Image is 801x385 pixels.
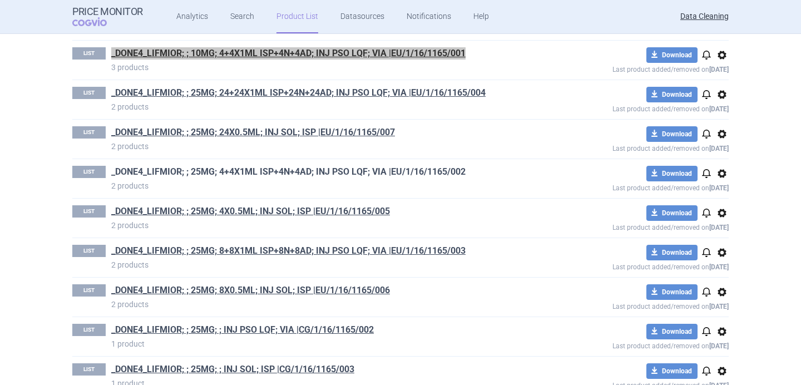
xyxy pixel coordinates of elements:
a: Price MonitorCOGVIO [72,6,143,27]
h1: _DONE4_LIFMIOR; ; 25MG; 4X0.5ML; INJ SOL; ISP |EU/1/16/1165/005 [111,205,532,220]
strong: [DATE] [709,303,729,310]
p: Last product added/removed on [532,142,729,152]
h1: _DONE4_LIFMIOR; ; 25MG; 4+4X1ML ISP+4N+4AD; INJ PSO LQF; VIA |EU/1/16/1165/002 [111,166,532,180]
p: LIST [72,87,106,99]
strong: [DATE] [709,263,729,271]
a: _DONE4_LIFMIOR; ; 25MG; ; INJ PSO LQF; VIA |CG/1/16/1165/002 [111,324,374,336]
strong: [DATE] [709,66,729,73]
button: Download [646,245,698,260]
p: Last product added/removed on [532,339,729,350]
p: LIST [72,245,106,257]
button: Download [646,47,698,63]
h1: _DONE4_LIFMIOR; ; 25MG; 8X0.5ML; INJ SOL; ISP |EU/1/16/1165/006 [111,284,532,299]
button: Download [646,166,698,181]
p: LIST [72,284,106,297]
p: 2 products [111,259,532,270]
h1: _DONE4_LIFMIOR; ; 25MG; 24+24X1ML ISP+24N+24AD; INJ PSO LQF; VIA |EU/1/16/1165/004 [111,87,532,101]
a: _DONE4_LIFMIOR; ; 25MG; 24X0.5ML; INJ SOL; ISP |EU/1/16/1165/007 [111,126,395,139]
h1: _DONE4_LIFMIOR; ; 25MG; ; INJ PSO LQF; VIA |CG/1/16/1165/002 [111,324,532,338]
button: Download [646,363,698,379]
strong: [DATE] [709,224,729,231]
p: 2 products [111,180,532,191]
p: 3 products [111,62,532,73]
a: _DONE4_LIFMIOR; ; 25MG; 4X0.5ML; INJ SOL; ISP |EU/1/16/1165/005 [111,205,390,218]
a: _DONE4_LIFMIOR; ; 10MG; 4+4X1ML ISP+4N+4AD; INJ PSO LQF; VIA |EU/1/16/1165/001 [111,47,466,60]
button: Download [646,87,698,102]
p: 2 products [111,101,532,112]
p: 2 products [111,141,532,152]
h1: _DONE4_LIFMIOR; ; 25MG; ; INJ SOL; ISP |CG/1/16/1165/003 [111,363,532,378]
p: Last product added/removed on [532,63,729,73]
a: _DONE4_LIFMIOR; ; 25MG; 24+24X1ML ISP+24N+24AD; INJ PSO LQF; VIA |EU/1/16/1165/004 [111,87,486,99]
p: LIST [72,205,106,218]
h1: _DONE4_LIFMIOR; ; 25MG; 8+8X1ML ISP+8N+8AD; INJ PSO LQF; VIA |EU/1/16/1165/003 [111,245,532,259]
a: _DONE4_LIFMIOR; ; 25MG; ; INJ SOL; ISP |CG/1/16/1165/003 [111,363,354,376]
p: LIST [72,363,106,376]
strong: [DATE] [709,105,729,113]
p: LIST [72,47,106,60]
p: LIST [72,166,106,178]
button: Download [646,126,698,142]
strong: [DATE] [709,145,729,152]
span: COGVIO [72,17,122,26]
p: LIST [72,126,106,139]
h1: _DONE4_LIFMIOR; ; 25MG; 24X0.5ML; INJ SOL; ISP |EU/1/16/1165/007 [111,126,532,141]
button: Download [646,324,698,339]
p: 2 products [111,220,532,231]
p: Last product added/removed on [532,300,729,310]
p: LIST [72,324,106,336]
p: 1 product [111,338,532,349]
a: _DONE4_LIFMIOR; ; 25MG; 8X0.5ML; INJ SOL; ISP |EU/1/16/1165/006 [111,284,390,297]
a: _DONE4_LIFMIOR; ; 25MG; 8+8X1ML ISP+8N+8AD; INJ PSO LQF; VIA |EU/1/16/1165/003 [111,245,466,257]
button: Download [646,284,698,300]
p: Last product added/removed on [532,260,729,271]
strong: [DATE] [709,342,729,350]
p: Last product added/removed on [532,221,729,231]
strong: Price Monitor [72,6,143,17]
p: 2 products [111,299,532,310]
button: Download [646,205,698,221]
h1: _DONE4_LIFMIOR; ; 10MG; 4+4X1ML ISP+4N+4AD; INJ PSO LQF; VIA |EU/1/16/1165/001 [111,47,532,62]
a: _DONE4_LIFMIOR; ; 25MG; 4+4X1ML ISP+4N+4AD; INJ PSO LQF; VIA |EU/1/16/1165/002 [111,166,466,178]
strong: [DATE] [709,184,729,192]
p: Last product added/removed on [532,102,729,113]
p: Last product added/removed on [532,181,729,192]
